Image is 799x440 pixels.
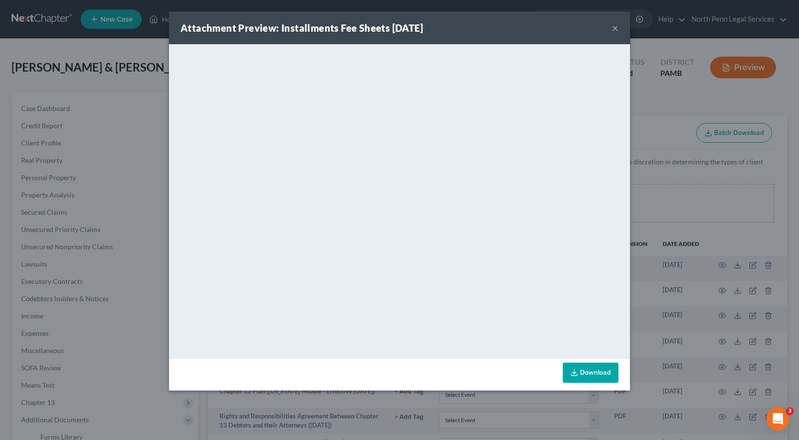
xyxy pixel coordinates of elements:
[169,44,630,356] iframe: <object ng-attr-data='[URL][DOMAIN_NAME]' type='application/pdf' width='100%' height='650px'></ob...
[181,22,423,34] strong: Attachment Preview: Installments Fee Sheets [DATE]
[612,22,618,34] button: ×
[563,363,618,383] a: Download
[786,407,794,415] span: 3
[766,407,789,430] iframe: Intercom live chat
